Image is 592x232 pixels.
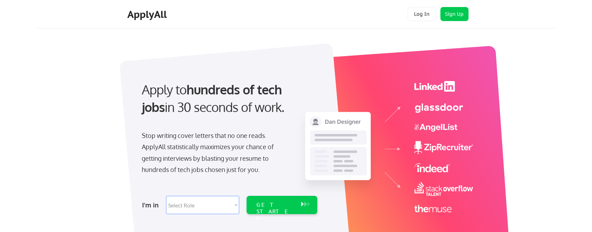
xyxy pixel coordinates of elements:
[440,7,469,21] button: Sign Up
[142,81,285,115] strong: hundreds of tech jobs
[142,81,314,116] div: Apply to in 30 seconds of work.
[142,199,162,211] div: I'm in
[256,201,294,222] div: GET STARTED
[408,7,436,21] button: Log In
[142,130,286,175] div: Stop writing cover letters that no one reads. ApplyAll statistically maximizes your chance of get...
[127,8,169,20] div: ApplyAll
